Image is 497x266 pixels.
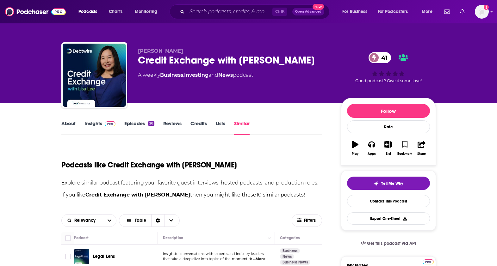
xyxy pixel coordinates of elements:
[109,7,122,16] span: Charts
[423,259,434,264] img: Podchaser Pro
[320,234,327,242] button: Column Actions
[61,180,322,186] p: Explore similar podcast featuring your favorite guest interviews, hosted podcasts, and production...
[74,249,89,264] img: Legal Lens
[93,253,115,260] a: Legal Lens
[347,177,430,190] button: tell me why sparkleTell Me Why
[266,234,273,242] button: Column Actions
[84,120,116,135] a: InsightsPodchaser Pro
[135,218,146,223] span: Table
[304,218,317,223] span: Filters
[119,214,180,227] button: Choose View
[397,152,412,156] div: Bookmark
[176,4,336,19] div: Search podcasts, credits, & more...
[342,7,367,16] span: For Business
[163,234,183,242] div: Description
[62,218,103,223] button: open menu
[475,5,489,19] img: User Profile
[234,120,250,135] a: Similar
[374,181,379,186] img: tell me why sparkle
[413,137,430,160] button: Share
[356,236,421,251] a: Get this podcast via API
[65,254,71,259] span: Toggle select row
[347,212,430,225] button: Export One-Sheet
[457,6,467,17] a: Show notifications dropdown
[183,72,184,78] span: ,
[442,6,452,17] a: Show notifications dropdown
[85,192,190,198] strong: Credit Exchange with [PERSON_NAME]
[124,120,154,135] a: Episodes28
[313,4,324,10] span: New
[163,251,264,256] span: Insightful conversations with experts and industry leaders
[272,8,287,16] span: Ctrl K
[475,5,489,19] span: Logged in as HaileeShanahan
[216,120,225,135] a: Lists
[367,241,416,246] span: Get this podcast via API
[93,254,115,259] span: Legal Lens
[208,72,218,78] span: and
[355,78,422,83] span: Good podcast? Give it some love!
[138,48,183,54] span: [PERSON_NAME]
[61,160,237,170] h1: Podcasts like Credit Exchange with [PERSON_NAME]
[280,260,310,265] a: Business News
[347,120,430,133] div: Rate
[380,137,396,160] button: List
[61,214,117,227] h2: Choose List sort
[78,7,97,16] span: Podcasts
[218,72,233,78] a: News
[386,152,391,156] div: List
[103,215,116,227] button: open menu
[5,6,66,18] img: Podchaser - Follow, Share and Rate Podcasts
[375,52,391,63] span: 41
[423,258,434,264] a: Pro website
[363,137,380,160] button: Apps
[341,48,436,87] div: 41Good podcast? Give it some love!
[163,257,252,261] span: that take a deep dive into topics of the moment dr
[347,104,430,118] button: Follow
[148,121,154,126] div: 28
[347,195,430,207] a: Contact This Podcast
[190,120,207,135] a: Credits
[417,152,426,156] div: Share
[378,7,408,16] span: For Podcasters
[163,120,182,135] a: Reviews
[417,7,440,17] button: open menu
[61,120,76,135] a: About
[74,234,89,242] div: Podcast
[422,7,432,16] span: More
[475,245,491,260] iframe: Intercom live chat
[160,72,183,78] a: Business
[352,152,358,156] div: Play
[280,254,295,259] a: News
[105,7,126,17] a: Charts
[369,52,391,63] a: 41
[130,7,165,17] button: open menu
[74,218,98,223] span: Relevancy
[374,7,417,17] button: open menu
[187,7,272,17] input: Search podcasts, credits, & more...
[105,121,116,126] img: Podchaser Pro
[347,137,363,160] button: Play
[253,257,265,262] span: ...More
[61,191,322,199] p: If you like then you might like these 10 similar podcasts !
[381,181,403,186] span: Tell Me Why
[280,234,300,242] div: Categories
[184,72,208,78] a: Investing
[135,7,157,16] span: Monitoring
[397,137,413,160] button: Bookmark
[138,71,253,79] div: A weekly podcast
[151,215,165,227] div: Sort Direction
[484,5,489,10] svg: Add a profile image
[292,8,324,15] button: Open AdvancedNew
[63,44,126,107] img: Credit Exchange with Lisa Lee
[338,7,375,17] button: open menu
[475,5,489,19] button: Show profile menu
[292,214,322,227] button: Filters
[295,10,321,13] span: Open Advanced
[74,7,105,17] button: open menu
[368,152,376,156] div: Apps
[280,248,300,253] a: Business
